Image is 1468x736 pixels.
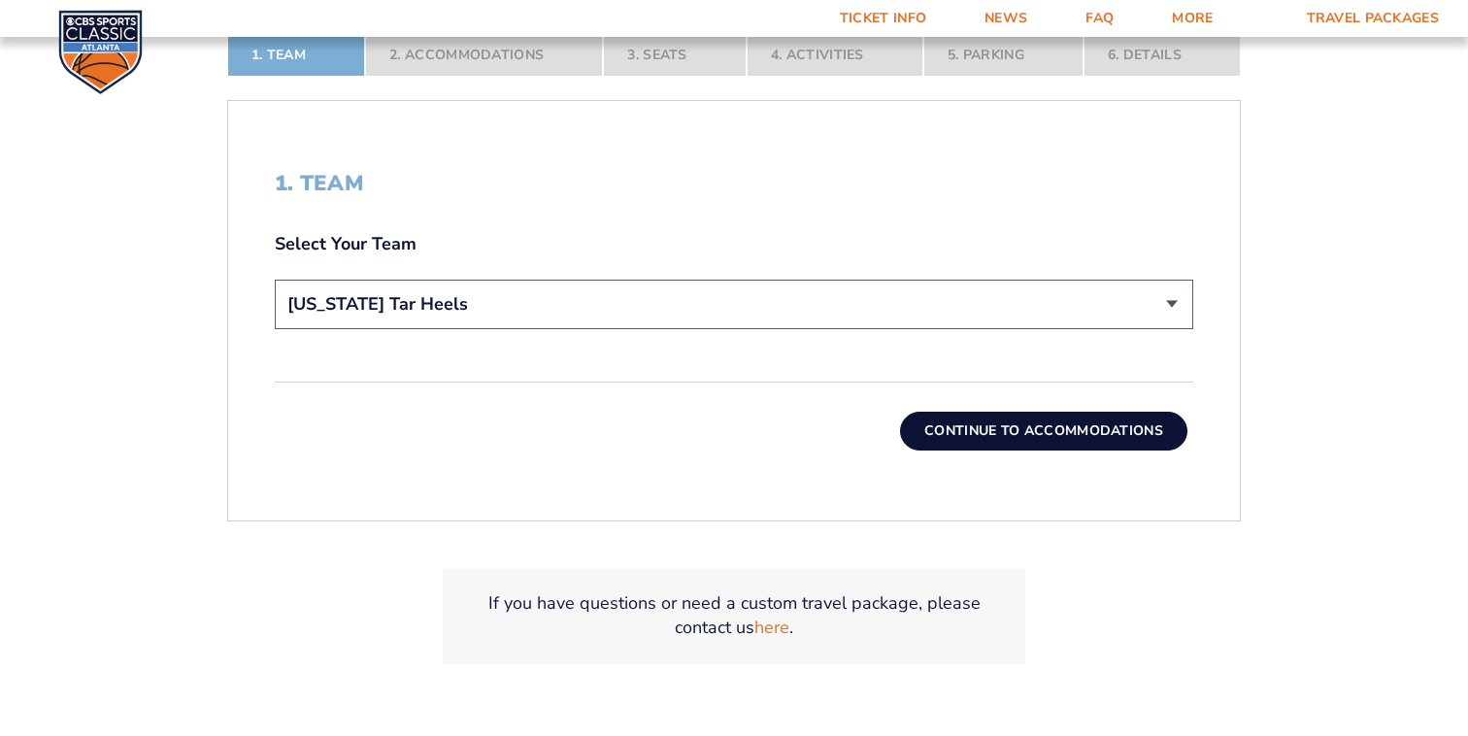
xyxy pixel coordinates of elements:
[466,591,1002,640] p: If you have questions or need a custom travel package, please contact us .
[58,10,143,94] img: CBS Sports Classic
[900,412,1187,451] button: Continue To Accommodations
[754,616,789,640] a: here
[275,171,1193,196] h2: 1. Team
[275,232,1193,256] label: Select Your Team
